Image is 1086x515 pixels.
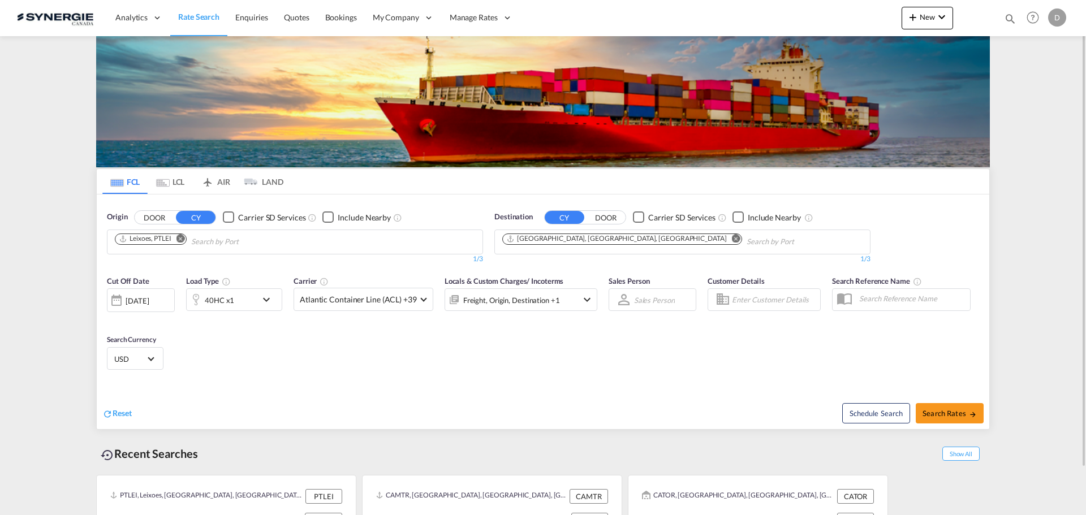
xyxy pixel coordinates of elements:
span: Customer Details [708,276,765,285]
span: Bookings [325,12,357,22]
input: Chips input. [191,233,299,251]
div: PTLEI, Leixoes, Portugal, Southern Europe, Europe [110,489,303,504]
div: 40HC x1icon-chevron-down [186,288,282,311]
span: Search Reference Name [832,276,922,285]
div: D [1048,8,1066,27]
button: DOOR [135,211,174,224]
div: [DATE] [126,296,149,306]
img: 1f56c880d42311ef80fc7dca854c8e59.png [17,5,93,31]
input: Chips input. [747,233,854,251]
md-tab-item: AIR [193,169,238,194]
span: Analytics [115,12,148,23]
md-icon: icon-refresh [102,409,113,419]
md-datepicker: Select [107,311,115,326]
span: Carrier [294,276,329,285]
md-icon: Unchecked: Ignores neighbouring ports when fetching rates.Checked : Includes neighbouring ports w... [393,213,402,222]
span: Load Type [186,276,231,285]
input: Enter Customer Details [732,291,817,308]
md-icon: icon-information-outline [222,277,231,286]
md-tab-item: LCL [148,169,193,194]
md-icon: icon-airplane [201,175,214,184]
span: Locals & Custom Charges [445,276,564,285]
span: / Incoterms [527,276,563,285]
md-checkbox: Checkbox No Ink [633,211,716,223]
span: Reset [113,408,132,418]
span: Show All [942,447,980,461]
md-tab-item: LAND [238,169,283,194]
md-icon: The selected Trucker/Carrierwill be displayed in the rate results If the rates are from another f... [320,277,329,286]
md-checkbox: Checkbox No Ink [223,211,305,223]
div: [DATE] [107,288,175,312]
div: Include Nearby [748,212,801,223]
span: Quotes [284,12,309,22]
div: Press delete to remove this chip. [506,234,729,244]
button: icon-plus 400-fgNewicon-chevron-down [902,7,953,29]
div: Freight Origin Destination Factory Stuffing [463,292,560,308]
button: Remove [169,234,186,245]
div: Leixoes, PTLEI [119,234,171,244]
input: Search Reference Name [854,290,970,307]
md-tab-item: FCL [102,169,148,194]
md-select: Select Currency: $ USDUnited States Dollar [113,350,157,367]
span: Destination [494,211,533,223]
div: Carrier SD Services [648,212,716,223]
md-checkbox: Checkbox No Ink [732,211,801,223]
div: Include Nearby [338,212,391,223]
span: My Company [373,12,419,23]
span: Manage Rates [450,12,498,23]
div: CAMTR [570,489,608,504]
span: Search Currency [107,335,156,344]
div: CAMTR, Montreal, QC, Canada, North America, Americas [376,489,567,504]
div: Recent Searches [96,441,202,466]
button: Search Ratesicon-arrow-right [916,403,984,423]
span: Rate Search [178,12,219,21]
div: icon-refreshReset [102,408,132,420]
button: Note: By default Schedule search will only considerorigin ports, destination ports and cut off da... [842,403,910,423]
md-icon: Unchecked: Ignores neighbouring ports when fetching rates.Checked : Includes neighbouring ports w... [804,213,813,222]
md-icon: icon-backup-restore [101,448,114,462]
button: CY [176,211,216,224]
md-pagination-wrapper: Use the left and right arrow keys to navigate between tabs [102,169,283,194]
div: CATOR [837,489,874,504]
div: icon-magnify [1004,12,1016,29]
span: Origin [107,211,127,223]
div: Press delete to remove this chip. [119,234,174,244]
div: Carrier SD Services [238,212,305,223]
div: Halifax, NS, CAHAL [506,234,727,244]
div: 1/3 [107,254,483,264]
md-icon: icon-chevron-down [260,293,279,306]
div: Freight Origin Destination Factory Stuffingicon-chevron-down [445,288,597,311]
div: 1/3 [494,254,870,264]
img: LCL+%26+FCL+BACKGROUND.png [96,36,990,167]
md-icon: icon-chevron-down [580,293,594,306]
span: Help [1023,8,1042,27]
span: Search Rates [923,409,977,418]
md-icon: icon-chevron-down [935,10,949,24]
span: Cut Off Date [107,276,149,285]
div: CATOR, Toronto, ON, Canada, North America, Americas [642,489,834,504]
md-chips-wrap: Chips container. Use arrow keys to select chips. [113,230,303,251]
md-icon: icon-plus 400-fg [906,10,920,24]
div: OriginDOOR CY Checkbox No InkUnchecked: Search for CY (Container Yard) services for all selected ... [97,194,989,429]
md-icon: Unchecked: Search for CY (Container Yard) services for all selected carriers.Checked : Search for... [718,213,727,222]
div: Help [1023,8,1048,28]
md-chips-wrap: Chips container. Use arrow keys to select chips. [501,230,859,251]
button: Remove [725,234,742,245]
div: 40HC x1 [205,292,234,308]
span: Sales Person [609,276,650,285]
span: USD [114,354,146,364]
md-icon: Unchecked: Search for CY (Container Yard) services for all selected carriers.Checked : Search for... [308,213,317,222]
md-icon: Your search will be saved by the below given name [913,277,922,286]
div: PTLEI [305,489,342,504]
md-checkbox: Checkbox No Ink [322,211,391,223]
button: CY [545,211,584,224]
span: Atlantic Container Line (ACL) +39 [300,294,417,305]
span: Enquiries [235,12,268,22]
md-icon: icon-arrow-right [969,410,977,418]
span: New [906,12,949,21]
md-select: Sales Person [633,292,676,308]
button: DOOR [586,211,626,224]
md-icon: icon-magnify [1004,12,1016,25]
